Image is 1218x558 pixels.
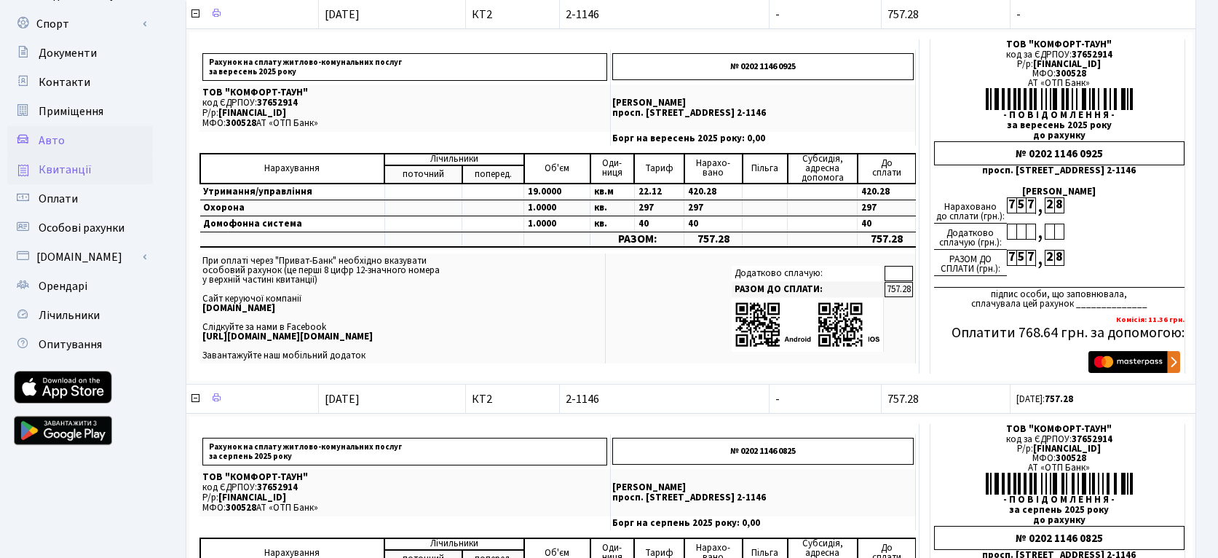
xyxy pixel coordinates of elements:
[612,109,914,118] p: просп. [STREET_ADDRESS] 2-1146
[612,519,914,528] p: Борг на серпень 2025 року: 0,00
[612,483,914,492] p: [PERSON_NAME]
[743,154,788,184] td: Пільга
[934,454,1185,463] div: МФО:
[590,200,635,216] td: кв.
[858,200,916,216] td: 297
[885,282,913,297] td: 757.28
[7,9,153,39] a: Спорт
[7,272,153,301] a: Орендарі
[1054,197,1064,213] div: 8
[39,307,100,323] span: Лічильники
[566,9,763,20] span: 2-1146
[524,154,590,184] td: Об'єм
[39,337,102,353] span: Опитування
[218,106,286,119] span: [FINANCIAL_ID]
[934,50,1185,60] div: код за ЄДРПОУ:
[1056,452,1086,465] span: 300528
[202,473,607,482] p: ТОВ "КОМФОРТ-ТАУН"
[590,184,635,200] td: кв.м
[257,96,298,109] span: 37652914
[684,154,743,184] td: Нарахо- вано
[612,98,914,108] p: [PERSON_NAME]
[887,7,919,23] span: 757.28
[684,184,743,200] td: 420.28
[39,74,90,90] span: Контакти
[524,216,590,232] td: 1.0000
[934,121,1185,130] div: за вересень 2025 року
[934,141,1185,165] div: № 0202 1146 0925
[1045,197,1054,213] div: 2
[524,200,590,216] td: 1.0000
[1072,48,1112,61] span: 37652914
[684,216,743,232] td: 40
[934,197,1007,224] div: Нараховано до сплати (грн.):
[1026,197,1035,213] div: 7
[1007,197,1016,213] div: 7
[39,220,124,236] span: Особові рахунки
[202,483,607,492] p: код ЄДРПОУ:
[934,506,1185,515] div: за серпень 2025 року
[39,278,87,294] span: Орендарі
[7,301,153,330] a: Лічильники
[934,444,1185,454] div: Р/р:
[1016,393,1073,406] small: [DATE]:
[1088,351,1180,373] img: Masterpass
[7,155,153,184] a: Квитанції
[634,216,684,232] td: 40
[858,184,916,200] td: 420.28
[858,154,916,184] td: До cплати
[462,165,524,184] td: поперед.
[934,166,1185,176] div: просп. [STREET_ADDRESS] 2-1146
[934,324,1185,342] h5: Оплатити 768.64 грн. за допомогою:
[7,184,153,213] a: Оплати
[934,60,1185,69] div: Р/р:
[612,53,914,80] p: № 0202 1146 0925
[7,126,153,155] a: Авто
[7,213,153,243] a: Особові рахунки
[858,232,916,247] td: 757.28
[934,111,1185,120] div: - П О В І Д О М Л Е Н Н Я -
[934,495,1185,505] div: - П О В І Д О М Л Е Н Н Я -
[858,216,916,232] td: 40
[934,69,1185,79] div: МФО:
[634,200,684,216] td: 297
[39,162,92,178] span: Квитанції
[590,216,635,232] td: кв.
[590,232,684,247] td: РАЗОМ:
[200,154,384,184] td: Нарахування
[775,7,780,23] span: -
[634,154,684,184] td: Тариф
[325,7,360,23] span: [DATE]
[612,493,914,503] p: просп. [STREET_ADDRESS] 2-1146
[1045,393,1073,406] b: 757.28
[7,243,153,272] a: [DOMAIN_NAME]
[732,282,884,297] td: РАЗОМ ДО СПЛАТИ:
[325,391,360,407] span: [DATE]
[202,302,275,315] b: [DOMAIN_NAME]
[39,191,78,207] span: Оплати
[202,493,607,503] p: Р/р:
[524,184,590,200] td: 19.0000
[612,438,914,465] p: № 0202 1146 0825
[7,330,153,359] a: Опитування
[1035,250,1045,267] div: ,
[218,491,286,504] span: [FINANCIAL_ID]
[202,98,607,108] p: код ЄДРПОУ:
[200,216,384,232] td: Домофонна система
[1026,250,1035,266] div: 7
[934,435,1185,444] div: код за ЄДРПОУ:
[684,200,743,216] td: 297
[202,88,607,98] p: ТОВ "КОМФОРТ-ТАУН"
[202,119,607,128] p: МФО: АТ «ОТП Банк»
[1035,224,1045,240] div: ,
[934,187,1185,197] div: [PERSON_NAME]
[1072,433,1112,446] span: 37652914
[934,40,1185,50] div: ТОВ "КОМФОРТ-ТАУН"
[934,516,1185,525] div: до рахунку
[634,184,684,200] td: 22.12
[1056,67,1086,80] span: 300528
[1016,9,1190,20] span: -
[39,133,65,149] span: Авто
[775,391,780,407] span: -
[934,131,1185,141] div: до рахунку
